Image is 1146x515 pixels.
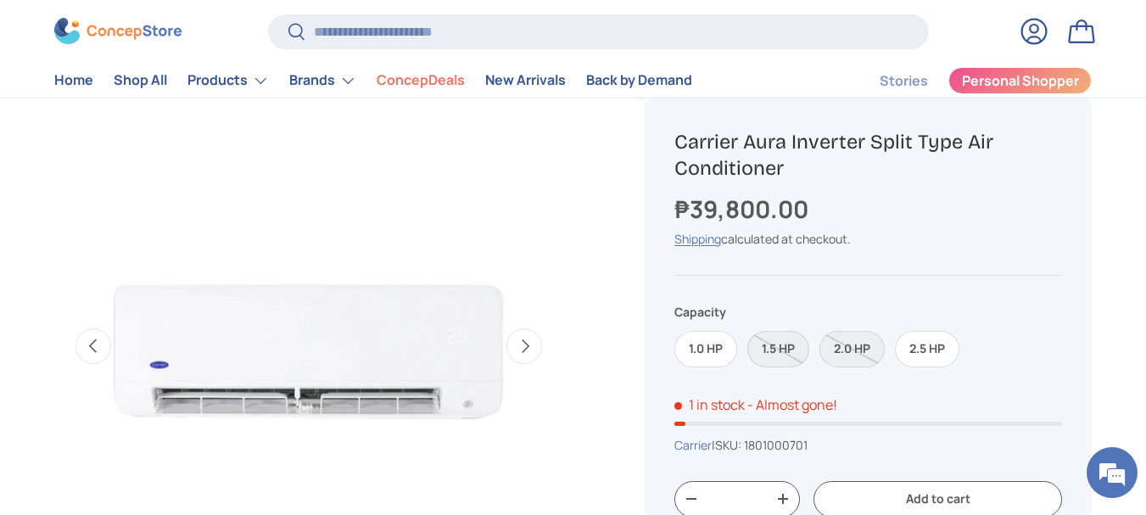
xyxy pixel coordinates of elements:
span: We're online! [98,151,234,322]
a: Carrier [674,437,712,453]
span: 1 in stock [674,395,745,414]
img: ConcepStore [54,19,182,45]
p: - Almost gone! [747,395,837,414]
div: Minimize live chat window [278,8,319,49]
a: Back by Demand [586,64,692,98]
a: ConcepDeals [377,64,465,98]
h1: Carrier Aura Inverter Split Type Air Conditioner [674,129,1062,181]
span: Personal Shopper [962,75,1079,88]
textarea: Type your message and hit 'Enter' [8,339,323,398]
nav: Secondary [839,64,1092,98]
div: calculated at checkout. [674,230,1062,248]
span: SKU: [715,437,741,453]
span: | [712,437,808,453]
div: Chat with us now [88,95,285,117]
legend: Capacity [674,304,726,322]
a: New Arrivals [485,64,566,98]
span: 1801000701 [744,437,808,453]
summary: Brands [279,64,366,98]
a: Home [54,64,93,98]
strong: ₱39,800.00 [674,193,813,225]
a: Shop All [114,64,167,98]
a: Stories [880,64,928,98]
a: Shipping [674,231,721,247]
label: Sold out [819,331,885,367]
a: Personal Shopper [948,67,1092,94]
summary: Products [177,64,279,98]
label: Sold out [747,331,809,367]
nav: Primary [54,64,692,98]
